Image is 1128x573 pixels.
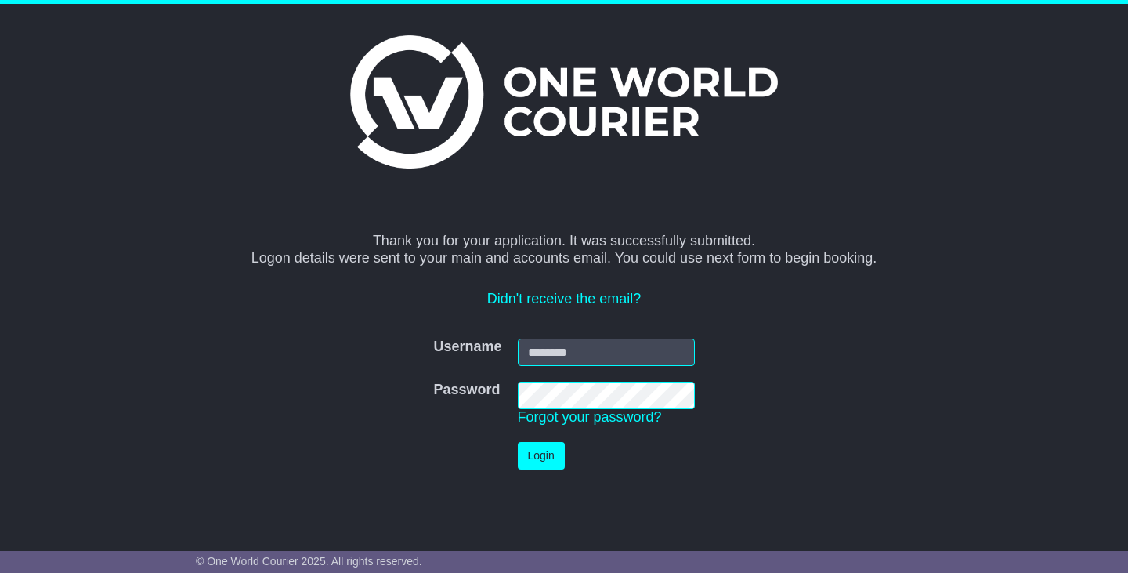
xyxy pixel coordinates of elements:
[518,442,565,470] button: Login
[487,291,642,306] a: Didn't receive the email?
[350,35,778,169] img: One World
[433,382,500,399] label: Password
[251,233,877,266] span: Thank you for your application. It was successfully submitted. Logon details were sent to your ma...
[518,409,662,425] a: Forgot your password?
[196,555,422,568] span: © One World Courier 2025. All rights reserved.
[433,339,501,356] label: Username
